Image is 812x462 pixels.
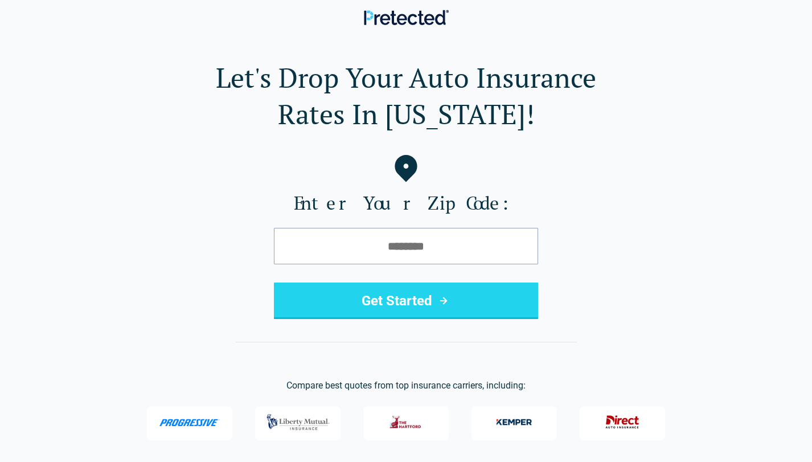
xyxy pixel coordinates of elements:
label: Enter Your Zip Code: [18,191,794,214]
button: Get Started [274,283,538,319]
img: Direct General [600,410,645,434]
p: Compare best quotes from top insurance carriers, including: [18,379,794,393]
img: Liberty Mutual [264,408,333,436]
img: Progressive [159,419,220,427]
img: Pretected [364,10,449,25]
img: Kemper [491,410,537,434]
img: The Hartford [383,410,429,434]
h1: Let's Drop Your Auto Insurance Rates In [US_STATE]! [18,59,794,132]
